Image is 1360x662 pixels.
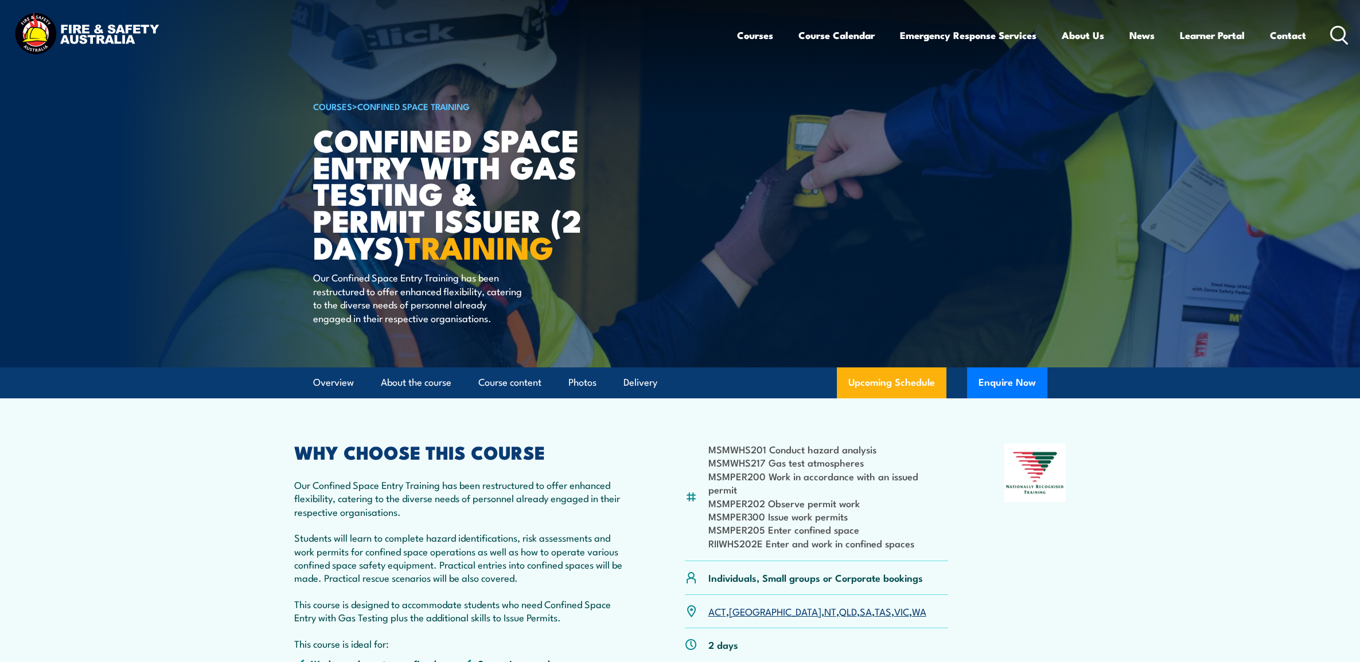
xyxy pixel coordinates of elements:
[824,604,836,618] a: NT
[313,367,354,398] a: Overview
[294,597,629,624] p: This course is designed to accommodate students who need Confined Space Entry with Gas Testing pl...
[357,100,470,112] a: Confined Space Training
[708,496,949,510] li: MSMPER202 Observe permit work
[708,536,949,550] li: RIIWHS202E Enter and work in confined spaces
[404,222,554,270] strong: TRAINING
[708,638,738,651] p: 2 days
[912,604,926,618] a: WA
[313,126,597,260] h1: Confined Space Entry with Gas Testing & Permit Issuer (2 days)
[1062,20,1104,50] a: About Us
[900,20,1036,50] a: Emergency Response Services
[894,604,909,618] a: VIC
[967,367,1047,398] button: Enquire Now
[708,571,923,584] p: Individuals, Small groups or Corporate bookings
[381,367,451,398] a: About the course
[860,604,872,618] a: SA
[737,20,773,50] a: Courses
[839,604,857,618] a: QLD
[798,20,875,50] a: Course Calendar
[294,637,629,650] p: This course is ideal for:
[708,523,949,536] li: MSMPER205 Enter confined space
[875,604,891,618] a: TAS
[313,100,352,112] a: COURSES
[708,604,726,618] a: ACT
[294,478,629,518] p: Our Confined Space Entry Training has been restructured to offer enhanced flexibility, catering t...
[729,604,821,618] a: [GEOGRAPHIC_DATA]
[294,531,629,585] p: Students will learn to complete hazard identifications, risk assessments and work permits for con...
[313,271,523,324] p: Our Confined Space Entry Training has been restructured to offer enhanced flexibility, catering t...
[1129,20,1155,50] a: News
[708,469,949,496] li: MSMPER200 Work in accordance with an issued permit
[708,510,949,523] li: MSMPER300 Issue work permits
[837,367,946,398] a: Upcoming Schedule
[708,605,926,618] p: , , , , , , ,
[1004,444,1066,502] img: Nationally Recognised Training logo.
[1180,20,1245,50] a: Learner Portal
[1270,20,1306,50] a: Contact
[294,444,629,460] h2: WHY CHOOSE THIS COURSE
[313,99,597,113] h6: >
[708,442,949,456] li: MSMWHS201 Conduct hazard analysis
[478,367,541,398] a: Course content
[708,456,949,469] li: MSMWHS217 Gas test atmospheres
[624,367,657,398] a: Delivery
[568,367,597,398] a: Photos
